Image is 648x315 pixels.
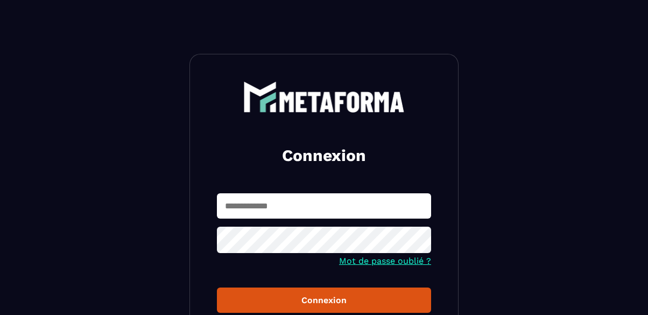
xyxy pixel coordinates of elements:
[217,288,431,313] button: Connexion
[226,295,422,305] div: Connexion
[243,81,405,113] img: logo
[339,256,431,266] a: Mot de passe oublié ?
[230,145,418,166] h2: Connexion
[217,81,431,113] a: logo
